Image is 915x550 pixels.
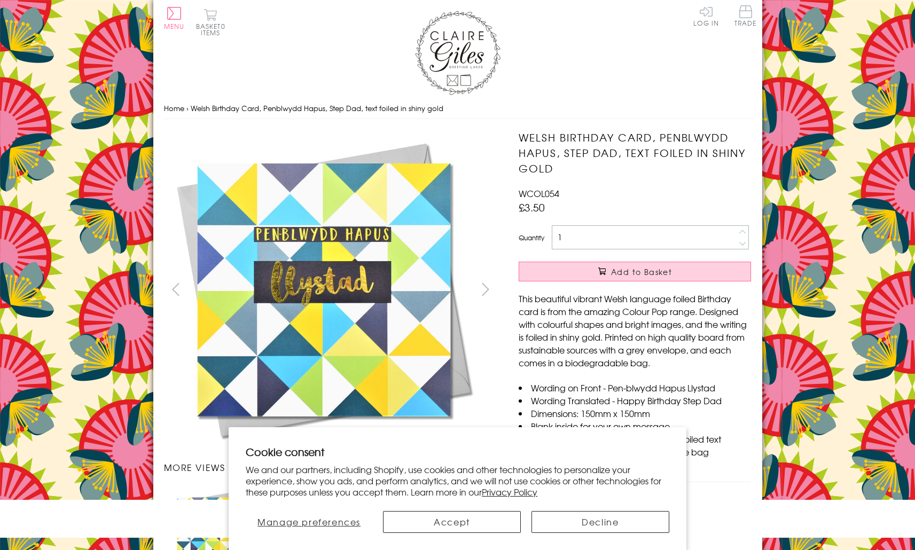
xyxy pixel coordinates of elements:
button: Basket0 items [196,9,225,36]
p: This beautiful vibrant Welsh language foiled Birthday card is from the amazing Colour Pop range. ... [519,292,751,369]
img: Welsh Birthday Card, Penblwydd Hapus, Step Dad, text foiled in shiny gold [163,130,484,450]
span: 0 items [201,21,225,37]
label: Quantity [519,233,544,242]
button: Menu [164,7,185,29]
span: WCOL054 [519,187,559,200]
h3: More views [164,461,498,474]
a: Log In [693,5,719,26]
img: Claire Giles Greetings Cards [415,11,500,95]
button: prev [164,277,188,301]
h2: Cookie consent [246,444,669,459]
span: Add to Basket [611,266,672,277]
button: Accept [383,511,521,533]
span: › [186,103,189,113]
li: Wording Translated - Happy Birthday Step Dad [519,394,751,407]
p: We and our partners, including Shopify, use cookies and other technologies to personalize your ex... [246,464,669,497]
span: Manage preferences [257,515,361,528]
button: next [473,277,497,301]
li: Dimensions: 150mm x 150mm [519,407,751,420]
span: Trade [734,5,757,26]
nav: breadcrumbs [164,98,752,120]
a: Privacy Policy [482,485,537,498]
span: £3.50 [519,200,545,215]
a: Trade [734,5,757,28]
span: Welsh Birthday Card, Penblwydd Hapus, Step Dad, text foiled in shiny gold [191,103,443,113]
li: Wording on Front - Pen-blwydd Hapus Llystad [519,381,751,394]
span: Menu [164,21,185,31]
button: Decline [531,511,669,533]
button: Manage preferences [246,511,372,533]
li: Blank inside for your own message [519,420,751,433]
button: Add to Basket [519,262,751,281]
h1: Welsh Birthday Card, Penblwydd Hapus, Step Dad, text foiled in shiny gold [519,130,751,176]
a: Home [164,103,184,113]
img: Welsh Birthday Card, Penblwydd Hapus, Step Dad, text foiled in shiny gold [497,130,818,450]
